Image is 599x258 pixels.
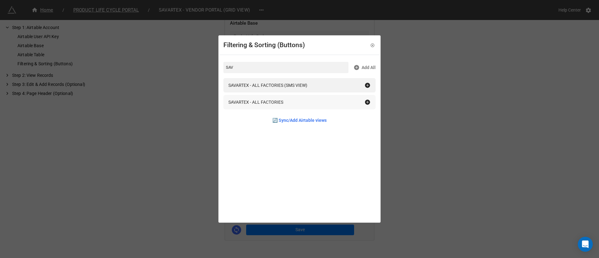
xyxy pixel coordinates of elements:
[228,99,283,106] div: SAVARTEX - ALL FACTORIES
[228,82,307,89] div: SAVARTEX - ALL FACTORIES (SMS VIEW)
[223,40,305,50] div: Filtering & Sorting (Buttons)
[223,62,348,73] input: Search...
[272,117,327,124] a: 🔄 Sync/Add Airtable views
[578,237,593,252] div: Open Intercom Messenger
